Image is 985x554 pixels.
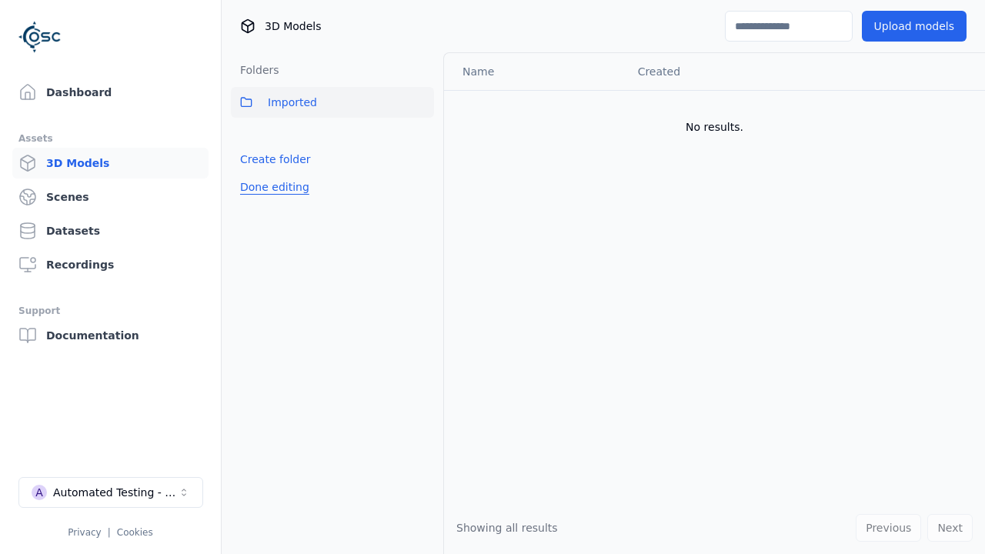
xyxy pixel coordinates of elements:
th: Name [444,53,626,90]
span: | [108,527,111,538]
td: No results. [444,90,985,164]
a: Cookies [117,527,153,538]
button: Imported [231,87,434,118]
div: Assets [18,129,202,148]
a: Documentation [12,320,209,351]
button: Create folder [231,145,320,173]
img: Logo [18,15,62,58]
span: Imported [268,93,317,112]
a: Dashboard [12,77,209,108]
div: Automated Testing - Playwright [53,485,178,500]
span: 3D Models [265,18,321,34]
h3: Folders [231,62,279,78]
a: Recordings [12,249,209,280]
a: Create folder [240,152,311,167]
button: Upload models [862,11,967,42]
div: A [32,485,47,500]
div: Support [18,302,202,320]
a: Datasets [12,215,209,246]
th: Created [626,53,811,90]
a: 3D Models [12,148,209,179]
a: Privacy [68,527,101,538]
a: Scenes [12,182,209,212]
span: Showing all results [456,522,558,534]
button: Done editing [231,173,319,201]
button: Select a workspace [18,477,203,508]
